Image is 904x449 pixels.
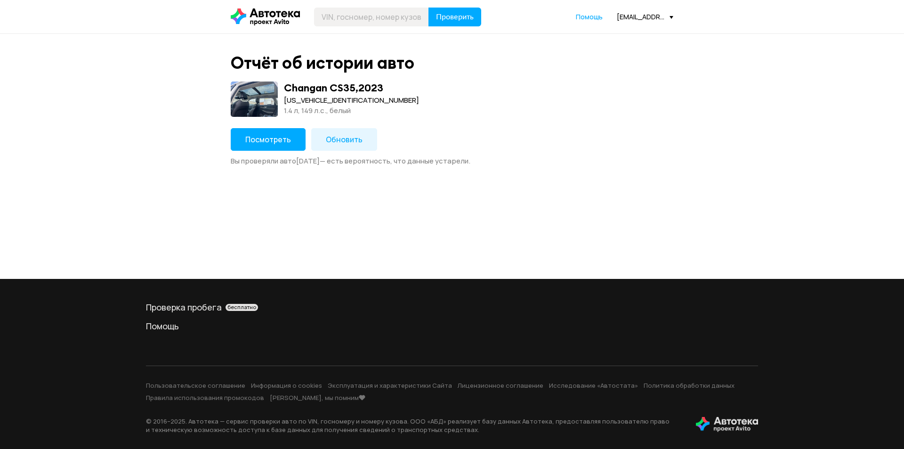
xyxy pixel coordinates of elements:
[428,8,481,26] button: Проверить
[617,12,673,21] div: [EMAIL_ADDRESS][DOMAIN_NAME]
[576,12,603,21] span: Помощь
[458,381,543,390] a: Лицензионное соглашение
[231,156,673,166] div: Вы проверяли авто [DATE] — есть вероятность, что данные устарели.
[146,302,758,313] div: Проверка пробега
[146,417,681,434] p: © 2016– 2025 . Автотека — сервис проверки авто по VIN, госномеру и номеру кузова. ООО «АБД» реали...
[146,381,245,390] a: Пользовательское соглашение
[284,95,419,106] div: [US_VEHICLE_IDENTIFICATION_NUMBER]
[251,381,322,390] a: Информация о cookies
[314,8,429,26] input: VIN, госномер, номер кузова
[696,417,758,432] img: tWS6KzJlK1XUpy65r7uaHVIs4JI6Dha8Nraz9T2hA03BhoCc4MtbvZCxBLwJIh+mQSIAkLBJpqMoKVdP8sONaFJLCz6I0+pu7...
[644,381,734,390] a: Политика обработки данных
[245,134,291,145] span: Посмотреть
[549,381,638,390] a: Исследование «Автостата»
[436,13,474,21] span: Проверить
[328,381,452,390] a: Эксплуатация и характеристики Сайта
[270,393,365,402] a: [PERSON_NAME], мы помним
[146,302,758,313] a: Проверка пробегабесплатно
[146,320,758,332] a: Помощь
[227,304,256,310] span: бесплатно
[231,128,306,151] button: Посмотреть
[576,12,603,22] a: Помощь
[284,106,419,116] div: 1.4 л, 149 л.c., белый
[326,134,363,145] span: Обновить
[284,82,383,94] div: Changan CS35 , 2023
[231,53,414,73] div: Отчёт об истории авто
[311,128,377,151] button: Обновить
[146,393,264,402] a: Правила использования промокодов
